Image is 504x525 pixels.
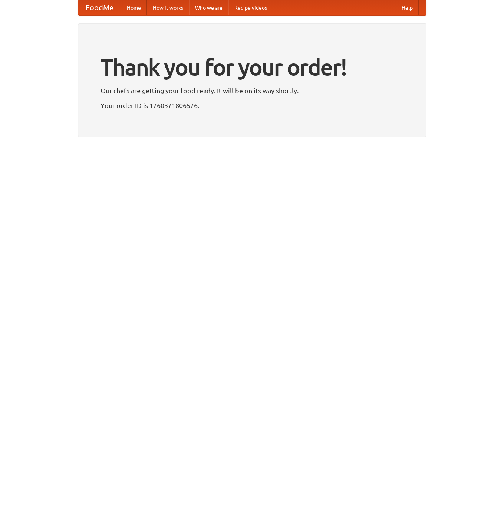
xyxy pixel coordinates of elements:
p: Our chefs are getting your food ready. It will be on its way shortly. [101,85,404,96]
a: Help [396,0,419,15]
a: Who we are [189,0,228,15]
a: How it works [147,0,189,15]
p: Your order ID is 1760371806576. [101,100,404,111]
h1: Thank you for your order! [101,49,404,85]
a: FoodMe [78,0,121,15]
a: Home [121,0,147,15]
a: Recipe videos [228,0,273,15]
